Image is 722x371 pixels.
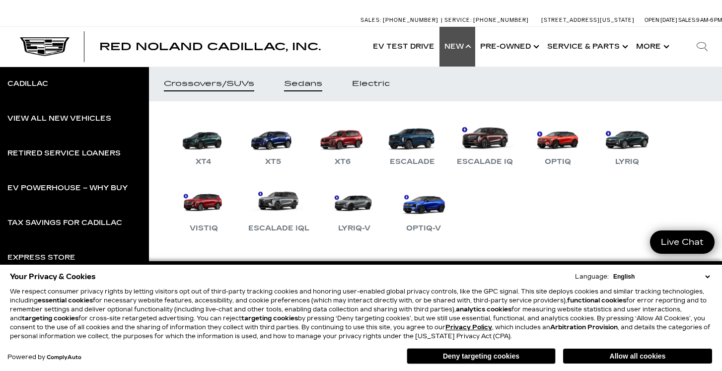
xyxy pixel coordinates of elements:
[452,116,518,168] a: Escalade IQ
[324,183,384,234] a: LYRIQ-V
[394,183,453,234] a: OPTIQ-V
[313,116,372,168] a: XT6
[243,116,303,168] a: XT5
[185,223,223,234] div: VISTIQ
[7,220,122,226] div: Tax Savings for Cadillac
[542,27,631,67] a: Service & Parts
[260,156,286,168] div: XT5
[99,41,321,53] span: Red Noland Cadillac, Inc.
[401,223,446,234] div: OPTIQ-V
[243,223,314,234] div: Escalade IQL
[445,324,492,331] u: Privacy Policy
[452,156,518,168] div: Escalade IQ
[330,156,356,168] div: XT6
[7,115,111,122] div: View All New Vehicles
[611,272,712,281] select: Language Select
[361,17,441,23] a: Sales: [PHONE_NUMBER]
[610,156,644,168] div: LYRIQ
[444,17,472,23] span: Service:
[645,17,677,23] span: Open [DATE]
[7,354,81,361] div: Powered by
[540,156,576,168] div: OPTIQ
[541,17,635,23] a: [STREET_ADDRESS][US_STATE]
[567,297,626,304] strong: functional cookies
[407,348,556,364] button: Deny targeting cookies
[191,156,217,168] div: XT4
[7,80,48,87] div: Cadillac
[368,27,439,67] a: EV Test Drive
[99,42,321,52] a: Red Noland Cadillac, Inc.
[528,116,587,168] a: OPTIQ
[7,150,121,157] div: Retired Service Loaners
[575,274,609,280] div: Language:
[597,116,657,168] a: LYRIQ
[352,80,390,87] div: Electric
[241,315,298,322] strong: targeting cookies
[149,67,269,101] a: Crossovers/SUVs
[284,80,322,87] div: Sedans
[337,67,405,101] a: Electric
[10,287,712,341] p: We respect consumer privacy rights by letting visitors opt out of third-party tracking cookies an...
[678,17,696,23] span: Sales:
[22,315,78,322] strong: targeting cookies
[385,156,440,168] div: Escalade
[383,17,438,23] span: [PHONE_NUMBER]
[441,17,531,23] a: Service: [PHONE_NUMBER]
[563,349,712,364] button: Allow all cookies
[164,80,254,87] div: Crossovers/SUVs
[656,236,709,248] span: Live Chat
[456,306,511,313] strong: analytics cookies
[174,116,233,168] a: XT4
[7,185,128,192] div: EV Powerhouse – Why Buy
[243,183,314,234] a: Escalade IQL
[47,355,81,361] a: ComplyAuto
[439,27,475,67] a: New
[550,324,618,331] strong: Arbitration Provision
[38,297,93,304] strong: essential cookies
[631,27,672,67] button: More
[475,27,542,67] a: Pre-Owned
[20,37,70,56] img: Cadillac Dark Logo with Cadillac White Text
[696,17,722,23] span: 9 AM-6 PM
[650,230,715,254] a: Live Chat
[382,116,442,168] a: Escalade
[174,183,233,234] a: VISTIQ
[682,27,722,67] div: Search
[10,270,96,284] span: Your Privacy & Cookies
[269,67,337,101] a: Sedans
[361,17,381,23] span: Sales:
[7,254,75,261] div: Express Store
[333,223,375,234] div: LYRIQ-V
[473,17,529,23] span: [PHONE_NUMBER]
